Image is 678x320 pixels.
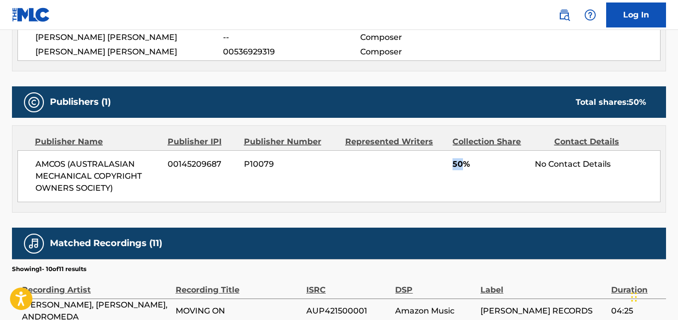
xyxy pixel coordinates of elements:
div: Contact Details [554,136,648,148]
a: Log In [606,2,666,27]
div: Represented Writers [345,136,446,148]
span: [PERSON_NAME] [PERSON_NAME] [35,31,223,43]
span: MOVING ON [176,305,301,317]
a: Public Search [554,5,574,25]
span: [PERSON_NAME] RECORDS [480,305,606,317]
span: 50% [452,158,527,170]
span: [PERSON_NAME] [PERSON_NAME] [35,46,223,58]
h5: Publishers (1) [50,96,111,108]
img: search [558,9,570,21]
div: Help [580,5,600,25]
div: Collection Share [452,136,546,148]
div: DSP [395,274,475,296]
div: Publisher Number [244,136,338,148]
div: Total shares: [576,96,646,108]
img: help [584,9,596,21]
span: Amazon Music [395,305,475,317]
img: MLC Logo [12,7,50,22]
div: Publisher IPI [168,136,236,148]
div: Publisher Name [35,136,160,148]
img: Publishers [28,96,40,108]
div: No Contact Details [535,158,660,170]
div: ISRC [306,274,391,296]
img: Matched Recordings [28,238,40,250]
p: Showing 1 - 10 of 11 results [12,265,86,274]
span: AMCOS (AUSTRALASIAN MECHANICAL COPYRIGHT OWNERS SOCIETY) [35,158,160,194]
iframe: Chat Widget [628,272,678,320]
span: P10079 [244,158,338,170]
h5: Matched Recordings (11) [50,238,162,249]
span: -- [223,31,360,43]
span: AUP421500001 [306,305,391,317]
div: Recording Artist [22,274,171,296]
span: 00145209687 [168,158,236,170]
span: 04:25 [611,305,661,317]
div: Drag [631,282,637,312]
span: Composer [360,46,485,58]
span: 00536929319 [223,46,360,58]
div: Recording Title [176,274,301,296]
span: 50 % [629,97,646,107]
div: Duration [611,274,661,296]
div: Label [480,274,606,296]
span: Composer [360,31,485,43]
